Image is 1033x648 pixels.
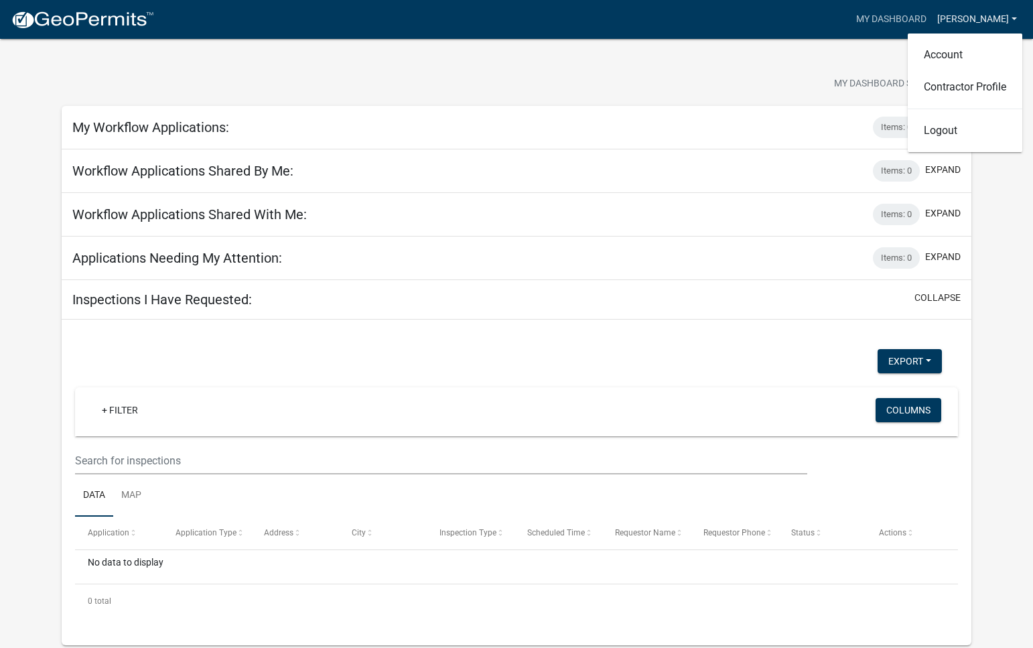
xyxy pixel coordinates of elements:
span: City [352,528,366,537]
div: Items: 0 [873,247,920,269]
div: Items: 0 [873,160,920,182]
a: Contractor Profile [908,71,1022,103]
a: My Dashboard [851,7,932,32]
a: [PERSON_NAME] [932,7,1022,32]
datatable-header-cell: Actions [866,517,954,549]
datatable-header-cell: Address [251,517,338,549]
datatable-header-cell: Status [778,517,866,549]
a: Logout [908,115,1022,147]
button: expand [925,250,961,264]
span: My Dashboard Settings [834,76,949,92]
div: No data to display [75,550,958,584]
h5: Workflow Applications Shared By Me: [72,163,293,179]
button: expand [925,206,961,220]
input: Search for inspections [75,447,807,474]
datatable-header-cell: Scheduled Time [514,517,602,549]
datatable-header-cell: Application [75,517,163,549]
datatable-header-cell: City [339,517,427,549]
span: Scheduled Time [527,528,585,537]
button: expand [925,163,961,177]
datatable-header-cell: Requestor Name [602,517,690,549]
h5: Applications Needing My Attention: [72,250,282,266]
span: Actions [879,528,906,537]
a: Data [75,474,113,517]
a: + Filter [91,398,149,422]
button: Columns [876,398,941,422]
span: Application Type [176,528,236,537]
button: collapse [914,291,961,305]
span: Application [88,528,129,537]
datatable-header-cell: Inspection Type [427,517,514,549]
span: Inspection Type [439,528,496,537]
div: 0 total [75,584,958,618]
h5: Workflow Applications Shared With Me: [72,206,307,222]
div: Items: 0 [873,204,920,225]
div: Items: 0 [873,117,920,138]
span: Status [791,528,815,537]
div: collapse [62,320,971,645]
datatable-header-cell: Requestor Phone [690,517,778,549]
h5: Inspections I Have Requested: [72,291,252,308]
datatable-header-cell: Application Type [163,517,251,549]
span: Requestor Phone [703,528,765,537]
span: Address [264,528,293,537]
a: Account [908,39,1022,71]
button: Export [878,349,942,373]
h5: My Workflow Applications: [72,119,229,135]
a: Map [113,474,149,517]
div: [PERSON_NAME] [908,34,1022,152]
button: My Dashboard Settingssettings [823,71,979,97]
span: Requestor Name [615,528,675,537]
